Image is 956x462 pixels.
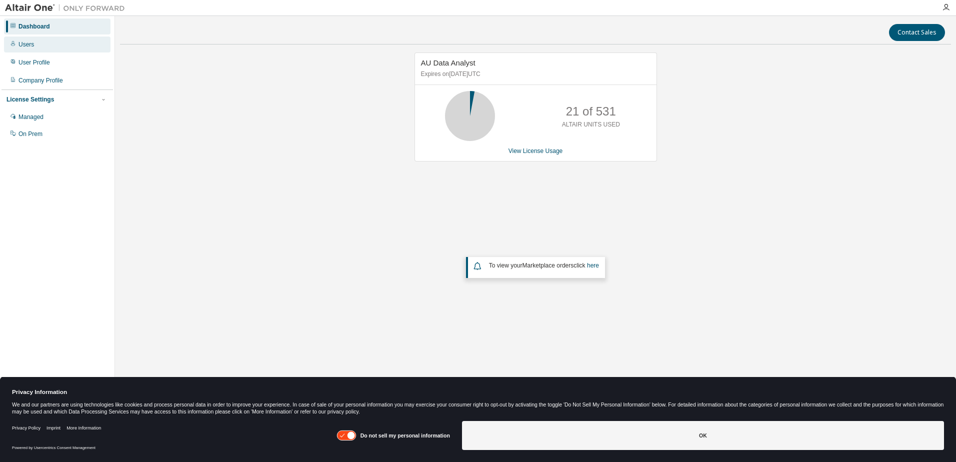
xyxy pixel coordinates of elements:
div: Company Profile [18,76,63,84]
div: Managed [18,113,43,121]
button: Contact Sales [889,24,945,41]
img: Altair One [5,3,130,13]
p: Expires on [DATE] UTC [421,70,648,78]
p: ALTAIR UNITS USED [562,120,620,129]
div: User Profile [18,58,50,66]
em: Marketplace orders [522,262,574,269]
div: Users [18,40,34,48]
a: View License Usage [508,147,563,154]
span: To view your click [489,262,599,269]
a: here [587,262,599,269]
span: AU Data Analyst [421,58,475,67]
div: On Prem [18,130,42,138]
div: License Settings [6,95,54,103]
p: 21 of 531 [566,103,616,120]
div: Dashboard [18,22,50,30]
